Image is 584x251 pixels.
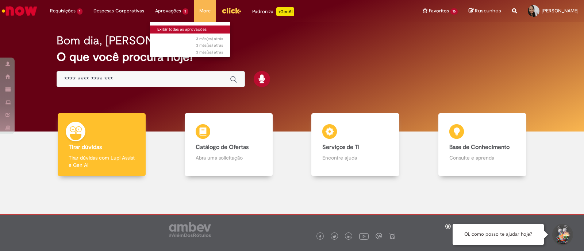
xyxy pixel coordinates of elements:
[542,8,579,14] span: [PERSON_NAME]
[322,154,388,161] p: Encontre ajuda
[276,7,294,16] p: +GenAi
[196,154,262,161] p: Abra uma solicitação
[150,26,230,34] a: Exibir todas as aprovações
[196,36,223,42] span: 3 mês(es) atrás
[150,42,230,44] a: Aberto :
[196,144,249,151] b: Catálogo de Ofertas
[50,7,76,15] span: Requisições
[322,144,360,151] b: Serviços de TI
[419,113,546,176] a: Base de Conhecimento Consulte e aprenda
[450,8,458,15] span: 16
[77,8,82,15] span: 1
[155,7,181,15] span: Aprovações
[196,50,223,55] span: 3 mês(es) atrás
[1,4,38,18] img: ServiceNow
[359,231,369,241] img: logo_footer_youtube.png
[165,113,292,176] a: Catálogo de Ofertas Abra uma solicitação
[57,51,527,63] h2: O que você procura hoje?
[69,154,135,169] p: Tirar dúvidas com Lupi Assist e Gen Ai
[376,233,382,239] img: logo_footer_workplace.png
[347,235,350,239] img: logo_footer_linkedin.png
[318,235,322,239] img: logo_footer_facebook.png
[429,7,449,15] span: Favoritos
[196,43,223,48] time: 25/05/2025 04:03:09
[292,113,419,176] a: Serviços de TI Encontre ajuda
[222,5,241,16] img: click_logo_yellow_360x200.png
[196,50,223,55] time: 22/05/2025 04:21:46
[449,144,510,151] b: Base de Conhecimento
[150,48,230,51] a: Aberto :
[150,22,231,58] ul: Aprovações
[389,233,396,239] img: logo_footer_naosei.png
[93,7,144,15] span: Despesas Corporativas
[252,7,294,16] div: Padroniza
[449,154,515,161] p: Consulte e aprenda
[69,144,102,151] b: Tirar dúvidas
[38,113,165,176] a: Tirar dúvidas Tirar dúvidas com Lupi Assist e Gen Ai
[551,224,573,246] button: Iniciar Conversa de Suporte
[57,34,196,47] h2: Bom dia, [PERSON_NAME]
[169,222,211,237] img: logo_footer_ambev_rotulo_gray.png
[475,7,501,14] span: Rascunhos
[196,36,223,42] time: 30/05/2025 04:44:16
[469,8,501,15] a: Rascunhos
[182,8,189,15] span: 3
[196,43,223,48] span: 3 mês(es) atrás
[199,7,211,15] span: More
[333,235,336,239] img: logo_footer_twitter.png
[150,35,230,37] a: Aberto :
[453,224,544,245] div: Oi, como posso te ajudar hoje?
